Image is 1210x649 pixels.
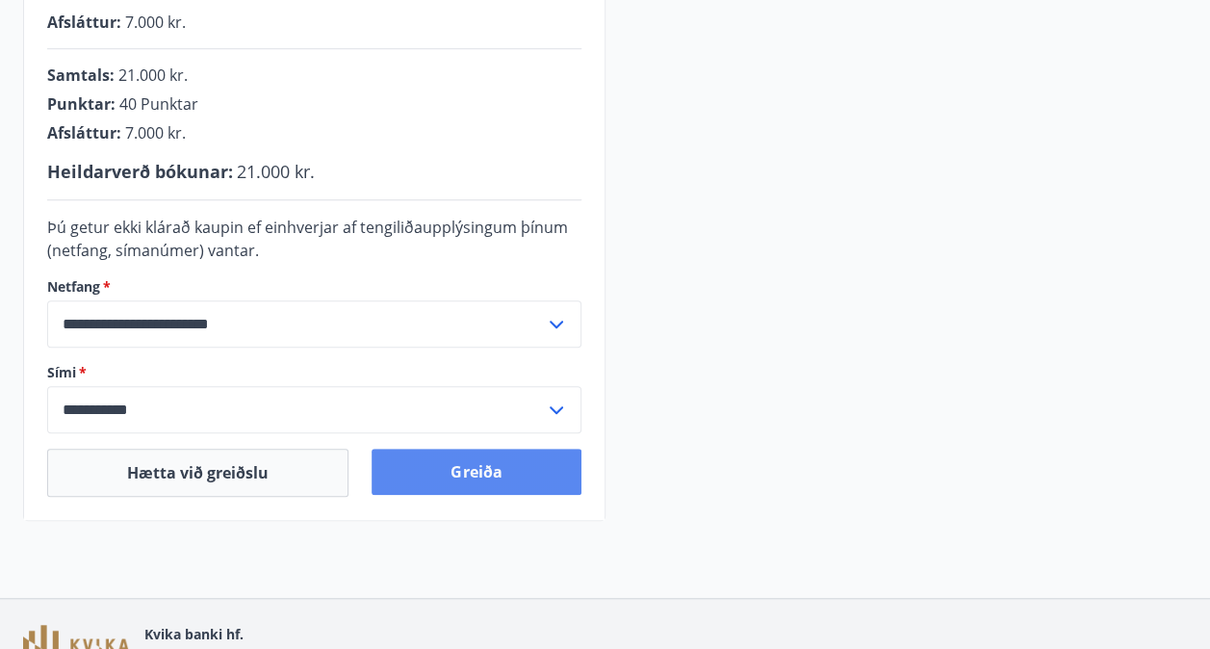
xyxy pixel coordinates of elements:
[125,122,186,143] span: 7.000 kr.
[118,65,188,86] span: 21.000 kr.
[119,93,198,115] span: 40 Punktar
[47,277,581,297] label: Netfang
[372,449,580,495] button: Greiða
[47,217,568,261] span: Þú getur ekki klárað kaupin ef einhverjar af tengiliðaupplýsingum þínum (netfang, símanúmer) vantar.
[47,160,233,183] span: Heildarverð bókunar :
[47,363,581,382] label: Sími
[47,449,348,497] button: Hætta við greiðslu
[47,93,116,115] span: Punktar :
[237,160,315,183] span: 21.000 kr.
[47,122,121,143] span: Afsláttur :
[125,12,186,33] span: 7.000 kr.
[47,12,121,33] span: Afsláttur :
[47,65,115,86] span: Samtals :
[144,625,244,643] span: Kvika banki hf.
